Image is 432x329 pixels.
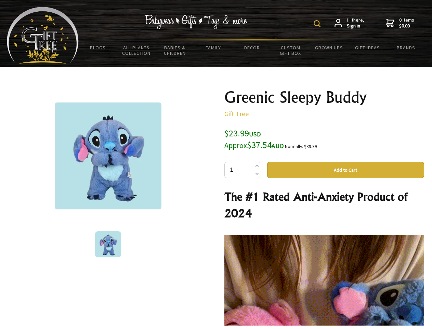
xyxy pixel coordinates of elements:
[348,40,387,55] a: Gift Ideas
[285,144,317,149] small: Normally: $39.99
[233,40,271,55] a: Decor
[224,190,407,220] strong: The #1 Rated Anti-Anxiety Product of 2024
[249,130,261,138] span: USD
[224,141,247,150] small: Approx
[55,102,161,209] img: Greenic Sleepy Buddy
[272,142,284,150] span: AUD
[347,23,364,29] strong: Sign in
[7,7,79,64] img: Babyware - Gifts - Toys and more...
[347,17,364,29] span: Hi there,
[271,40,310,60] a: Custom Gift Box
[95,231,121,257] img: Greenic Sleepy Buddy
[399,17,414,29] span: 0 items
[224,127,284,150] span: $23.99 $37.54
[79,40,117,55] a: BLOGS
[117,40,156,60] a: All Plants Collection
[194,40,233,55] a: Family
[310,40,348,55] a: Grown Ups
[386,17,414,29] a: 0 items$0.00
[267,162,424,178] button: Add to Cart
[156,40,194,60] a: Babies & Children
[224,89,424,106] h1: Greenic Sleepy Buddy
[145,15,248,29] img: Babywear - Gifts - Toys & more
[224,109,249,118] a: Gift Tree
[314,20,320,27] img: product search
[335,17,364,29] a: Hi there,Sign in
[387,40,426,55] a: Brands
[399,23,414,29] strong: $0.00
